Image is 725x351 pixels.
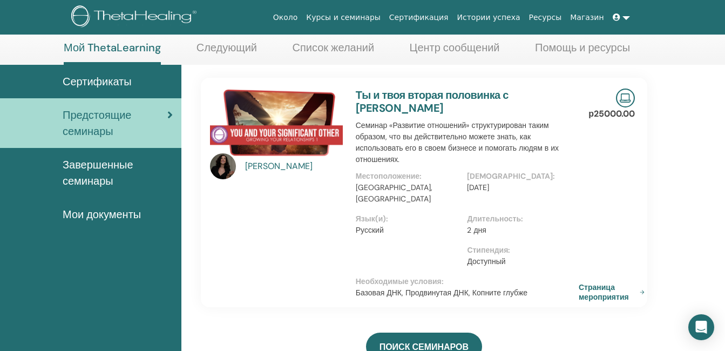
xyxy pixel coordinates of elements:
[467,245,572,256] p: Стипендия:
[63,206,141,222] span: Мои документы
[410,41,500,62] a: Центр сообщений
[210,89,343,157] img: Вы и ваша вторая половинка
[467,213,572,225] p: Длительность:
[535,41,630,62] a: Помощь и ресурсы
[356,182,461,205] p: [GEOGRAPHIC_DATA], [GEOGRAPHIC_DATA]
[356,287,579,299] p: Базовая ДНК, Продвинутая ДНК, Копните глубже
[64,41,161,65] a: Мой ThetaLearning
[588,107,635,120] p: р25000.00
[63,157,173,189] span: Завершенные семинары
[467,171,572,182] p: [DEMOGRAPHIC_DATA]:
[356,171,461,182] p: Местоположение:
[356,225,461,236] p: Русский
[302,8,385,28] a: Курсы и семинары
[356,213,461,225] p: Язык(и):
[467,256,572,267] p: Доступный
[356,88,509,115] a: Ты и твоя вторая половинка с [PERSON_NAME]
[63,73,132,90] span: Сертификаты
[525,8,566,28] a: Ресурсы
[197,41,257,62] a: Следующий
[688,314,714,340] div: Открыть Интерком Мессенджер
[269,8,302,28] a: Около
[467,225,572,236] p: 2 дня
[579,282,649,302] a: Страница мероприятия
[71,5,200,30] img: logo.png
[63,107,167,139] span: Предстоящие семинары
[616,89,635,107] img: Live Online Seminar
[356,120,579,165] p: Семинар «Развитие отношений» структурирован таким образом, что вы действительно можете знать, как...
[566,8,608,28] a: Магазин
[293,41,375,62] a: Список желаний
[453,8,525,28] a: Истории успеха
[210,153,236,179] img: default.jpg
[356,276,579,287] p: Необходимые условия:
[385,8,453,28] a: Сертификация
[245,160,345,173] a: [PERSON_NAME]
[467,182,572,193] p: [DATE]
